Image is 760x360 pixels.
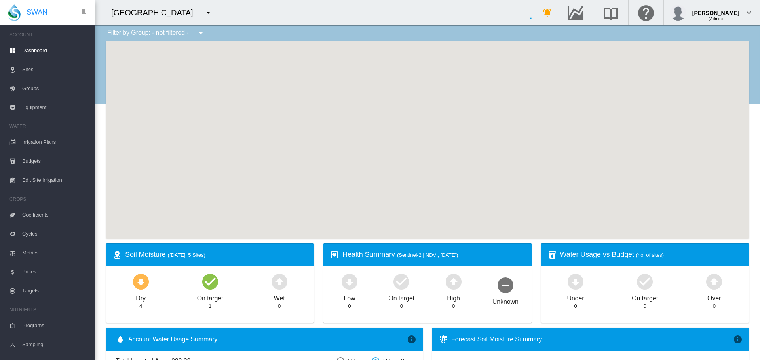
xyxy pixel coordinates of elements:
span: ACCOUNT [9,28,89,41]
div: Filter by Group: - not filtered - [101,25,211,41]
span: NUTRIENTS [9,303,89,316]
button: icon-menu-down [193,25,209,41]
md-icon: icon-menu-down [196,28,205,38]
md-icon: icon-map-marker-radius [112,250,122,260]
span: Coefficients [22,205,89,224]
md-icon: icon-arrow-down-bold-circle [131,272,150,291]
span: Edit Site Irrigation [22,171,89,190]
div: 0 [713,303,716,310]
div: On target [388,291,414,303]
img: SWAN-Landscape-Logo-Colour-drop.png [8,4,21,21]
md-icon: icon-chevron-down [744,8,754,17]
span: Account Water Usage Summary [128,335,407,344]
md-icon: icon-thermometer-lines [439,335,448,344]
div: 0 [574,303,577,310]
md-icon: icon-information [407,335,416,344]
span: (Sentinel-2 | NDVI, [DATE]) [397,252,458,258]
span: CROPS [9,193,89,205]
span: (Admin) [709,17,723,21]
span: Irrigation Plans [22,133,89,152]
md-icon: icon-arrow-up-bold-circle [444,272,463,291]
md-icon: Go to the Data Hub [566,8,585,17]
md-icon: Click here for help [636,8,655,17]
div: Under [567,291,584,303]
div: 0 [278,303,281,310]
div: 0 [452,303,455,310]
md-icon: icon-arrow-up-bold-circle [270,272,289,291]
md-icon: icon-information [733,335,743,344]
span: Programs [22,316,89,335]
div: Unknown [492,294,519,306]
button: icon-menu-down [200,5,216,21]
span: Sites [22,60,89,79]
md-icon: icon-arrow-down-bold-circle [566,272,585,291]
div: 4 [139,303,142,310]
span: Dashboard [22,41,89,60]
md-icon: icon-arrow-up-bold-circle [705,272,724,291]
md-icon: icon-heart-box-outline [330,250,339,260]
md-icon: Search the knowledge base [601,8,620,17]
div: 0 [348,303,351,310]
div: 0 [400,303,403,310]
md-icon: icon-menu-down [203,8,213,17]
md-icon: icon-pin [79,8,89,17]
div: [PERSON_NAME] [692,6,739,14]
span: ([DATE], 5 Sites) [168,252,205,258]
span: WATER [9,120,89,133]
span: Sampling [22,335,89,354]
div: Water Usage vs Budget [560,250,743,260]
span: Targets [22,281,89,300]
md-icon: icon-arrow-down-bold-circle [340,272,359,291]
span: (no. of sites) [636,252,664,258]
div: Low [344,291,355,303]
div: On target [632,291,658,303]
div: [GEOGRAPHIC_DATA] [111,7,200,18]
button: icon-bell-ring [540,5,555,21]
div: Soil Moisture [125,250,308,260]
span: Groups [22,79,89,98]
md-icon: icon-checkbox-marked-circle [201,272,220,291]
img: profile.jpg [670,5,686,21]
div: Forecast Soil Moisture Summary [451,335,733,344]
md-icon: icon-water [116,335,125,344]
span: SWAN [27,8,47,17]
span: Prices [22,262,89,281]
span: Cycles [22,224,89,243]
md-icon: icon-cup-water [547,250,557,260]
span: Budgets [22,152,89,171]
div: On target [197,291,223,303]
span: Metrics [22,243,89,262]
span: Equipment [22,98,89,117]
md-icon: icon-checkbox-marked-circle [392,272,411,291]
div: 0 [644,303,646,310]
md-icon: icon-minus-circle [496,275,515,294]
div: Over [707,291,721,303]
div: High [447,291,460,303]
div: 1 [209,303,211,310]
div: Dry [136,291,146,303]
div: Wet [274,291,285,303]
md-icon: icon-checkbox-marked-circle [635,272,654,291]
div: Health Summary [342,250,525,260]
md-icon: icon-bell-ring [543,8,552,17]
